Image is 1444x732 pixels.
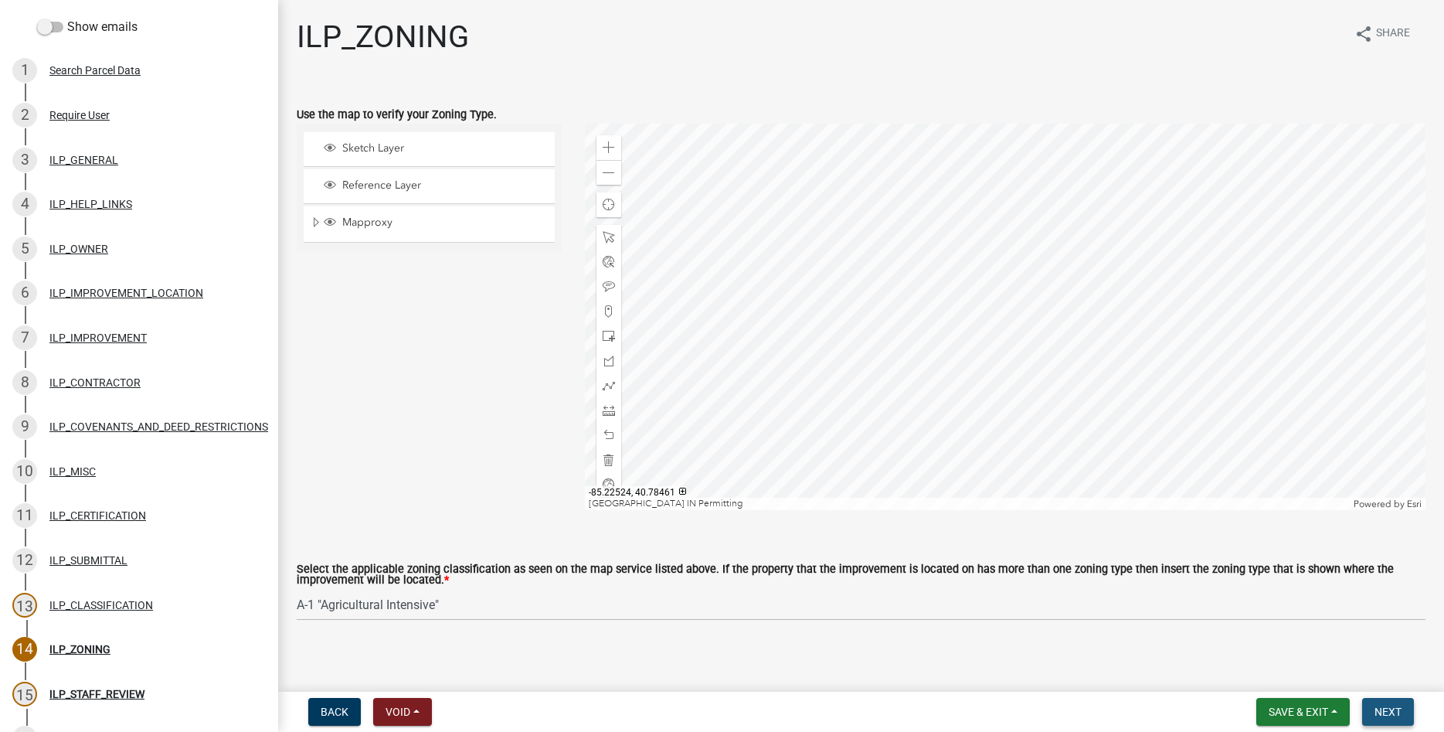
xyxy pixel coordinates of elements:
span: Mapproxy [338,216,549,230]
div: 4 [12,192,37,216]
span: Save & Exit [1269,706,1328,718]
div: ILP_CONTRACTOR [49,377,141,388]
span: Reference Layer [338,179,549,192]
button: Save & Exit [1256,698,1350,726]
div: 2 [12,103,37,128]
div: ILP_GENERAL [49,155,118,165]
div: 12 [12,548,37,573]
div: Reference Layer [321,179,549,194]
label: Use the map to verify your Zoning Type. [297,110,497,121]
div: Sketch Layer [321,141,549,157]
ul: Layer List [302,128,556,247]
div: ILP_IMPROVEMENT [49,332,147,343]
button: Void [373,698,432,726]
div: Search Parcel Data [49,65,141,76]
div: 11 [12,503,37,528]
div: 7 [12,325,37,350]
div: Zoom out [596,160,621,185]
div: Powered by [1350,498,1425,510]
i: share [1354,25,1373,43]
div: 5 [12,237,37,261]
button: shareShare [1342,19,1422,49]
div: Zoom in [596,135,621,160]
li: Mapproxy [304,206,555,242]
div: Mapproxy [321,216,549,231]
div: 13 [12,593,37,618]
li: Sketch Layer [304,132,555,167]
div: 8 [12,370,37,395]
div: 9 [12,414,37,439]
div: ILP_CERTIFICATION [49,510,146,521]
a: Esri [1407,499,1422,509]
div: [GEOGRAPHIC_DATA] IN Permitting [585,498,1350,510]
label: Select the applicable zoning classification as seen on the map service listed above. If the prope... [297,564,1425,587]
div: 10 [12,459,37,484]
button: Next [1362,698,1414,726]
div: Find my location [596,192,621,217]
button: Back [308,698,361,726]
div: ILP_HELP_LINKS [49,199,132,209]
h1: ILP_ZONING [297,19,469,56]
div: ILP_MISC [49,466,96,477]
span: Share [1376,25,1410,43]
div: ILP_SUBMITTAL [49,555,127,566]
span: Expand [310,216,321,232]
div: Require User [49,110,110,121]
div: 6 [12,281,37,305]
div: 14 [12,637,37,662]
div: 3 [12,148,37,172]
span: Next [1374,706,1402,718]
div: ILP_OWNER [49,243,108,254]
label: Show emails [37,18,138,36]
span: Sketch Layer [338,141,549,155]
li: Reference Layer [304,169,555,204]
div: ILP_COVENANTS_AND_DEED_RESTRICTIONS [49,421,268,432]
div: 15 [12,682,37,706]
div: ILP_STAFF_REVIEW [49,689,144,700]
div: 1 [12,58,37,83]
span: Void [386,706,410,718]
div: ILP_ZONING [49,644,110,655]
div: ILP_IMPROVEMENT_LOCATION [49,288,203,298]
span: Back [321,706,348,718]
div: ILP_CLASSIFICATION [49,600,153,611]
